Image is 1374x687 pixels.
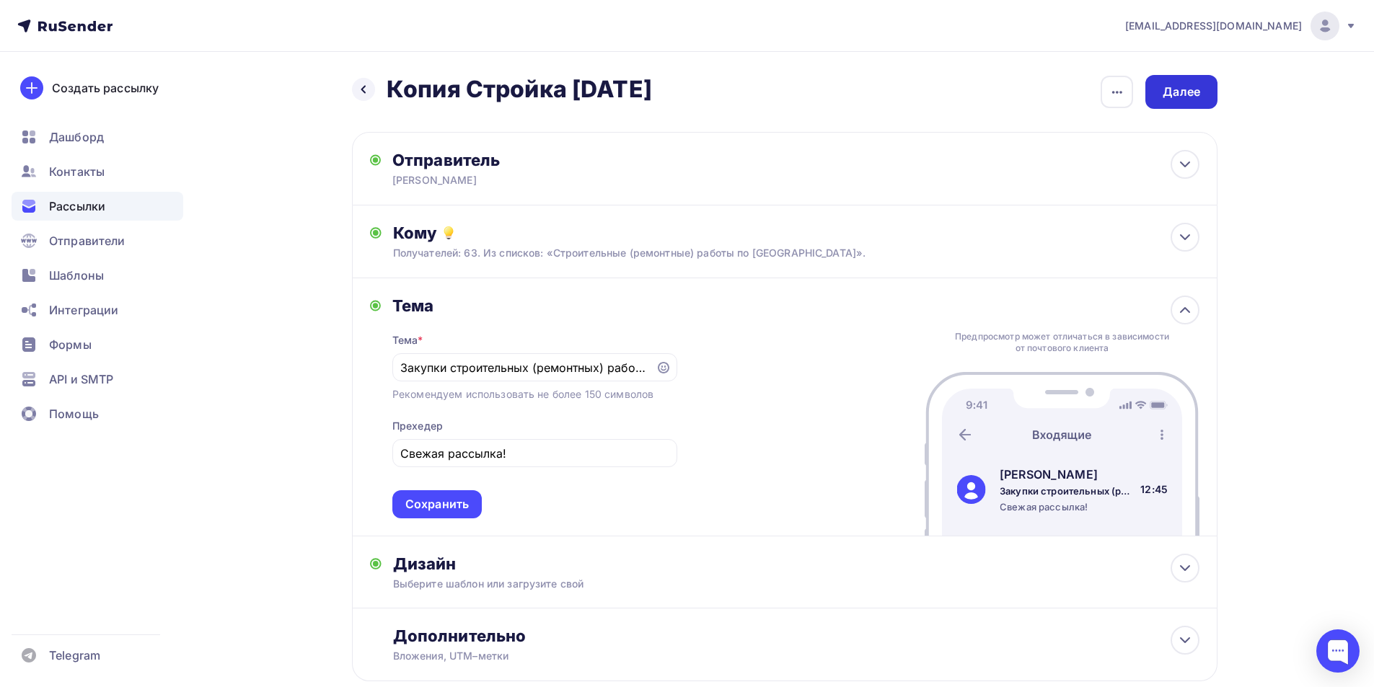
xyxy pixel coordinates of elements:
div: [PERSON_NAME] [1000,466,1135,483]
div: Свежая рассылка! [1000,500,1135,513]
span: Контакты [49,163,105,180]
span: Дашборд [49,128,104,146]
div: Далее [1163,84,1200,100]
div: Прехедер [392,419,443,433]
div: Получателей: 63. Из списков: «Строительные (ремонтные) работы по [GEOGRAPHIC_DATA]». [393,246,1119,260]
div: Создать рассылку [52,79,159,97]
a: Отправители [12,226,183,255]
div: Отправитель [392,150,705,170]
span: Интеграции [49,301,118,319]
div: Вложения, UTM–метки [393,649,1119,663]
div: Дополнительно [393,626,1199,646]
div: Сохранить [405,496,469,513]
a: Рассылки [12,192,183,221]
span: API и SMTP [49,371,113,388]
div: Предпросмотр может отличаться в зависимости от почтового клиента [951,331,1173,354]
span: Рассылки [49,198,105,215]
a: Формы [12,330,183,359]
a: Контакты [12,157,183,186]
span: [EMAIL_ADDRESS][DOMAIN_NAME] [1125,19,1302,33]
div: Кому [393,223,1199,243]
span: Telegram [49,647,100,664]
span: Помощь [49,405,99,422]
div: Закупки строительных (ремонтных) работ по [GEOGRAPHIC_DATA] [1000,484,1135,497]
a: Шаблоны [12,261,183,290]
h2: Копия Стройка [DATE] [387,75,652,104]
a: Дашборд [12,123,183,151]
input: Укажите тему письма [400,359,647,376]
div: Дизайн [393,554,1199,574]
span: Отправители [49,232,125,249]
input: Текст, который будут видеть подписчики [400,445,669,462]
div: Выберите шаблон или загрузите свой [393,577,1119,591]
span: Шаблоны [49,267,104,284]
div: Тема [392,296,677,316]
span: Формы [49,336,92,353]
div: [PERSON_NAME] [392,173,674,187]
a: [EMAIL_ADDRESS][DOMAIN_NAME] [1125,12,1357,40]
div: 12:45 [1140,482,1168,497]
div: Тема [392,333,423,347]
div: Рекомендуем использовать не более 150 символов [392,387,653,402]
